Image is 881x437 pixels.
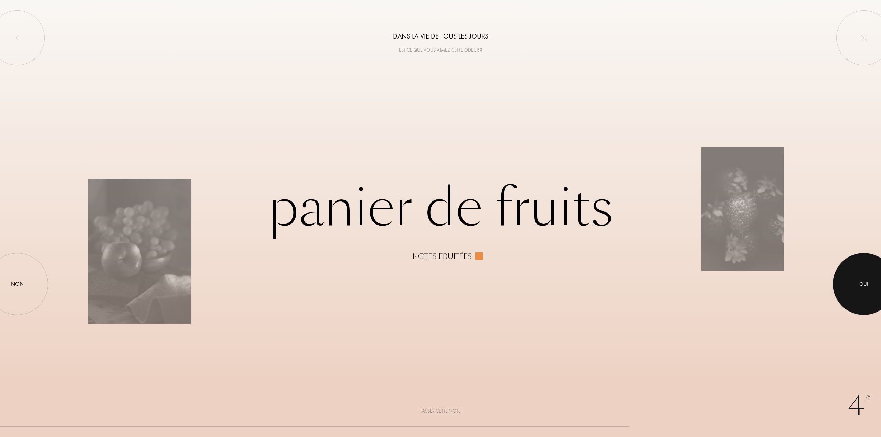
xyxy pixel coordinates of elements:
div: Panier de fruits [88,177,793,261]
img: quit_onboard.svg [861,35,867,41]
div: Passer cette note [420,407,461,415]
span: /5 [866,394,871,402]
div: Non [11,280,24,288]
div: Oui [859,280,868,288]
div: Notes fruitées [412,252,472,261]
img: left_onboard.svg [14,35,20,41]
div: 4 [848,385,871,427]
